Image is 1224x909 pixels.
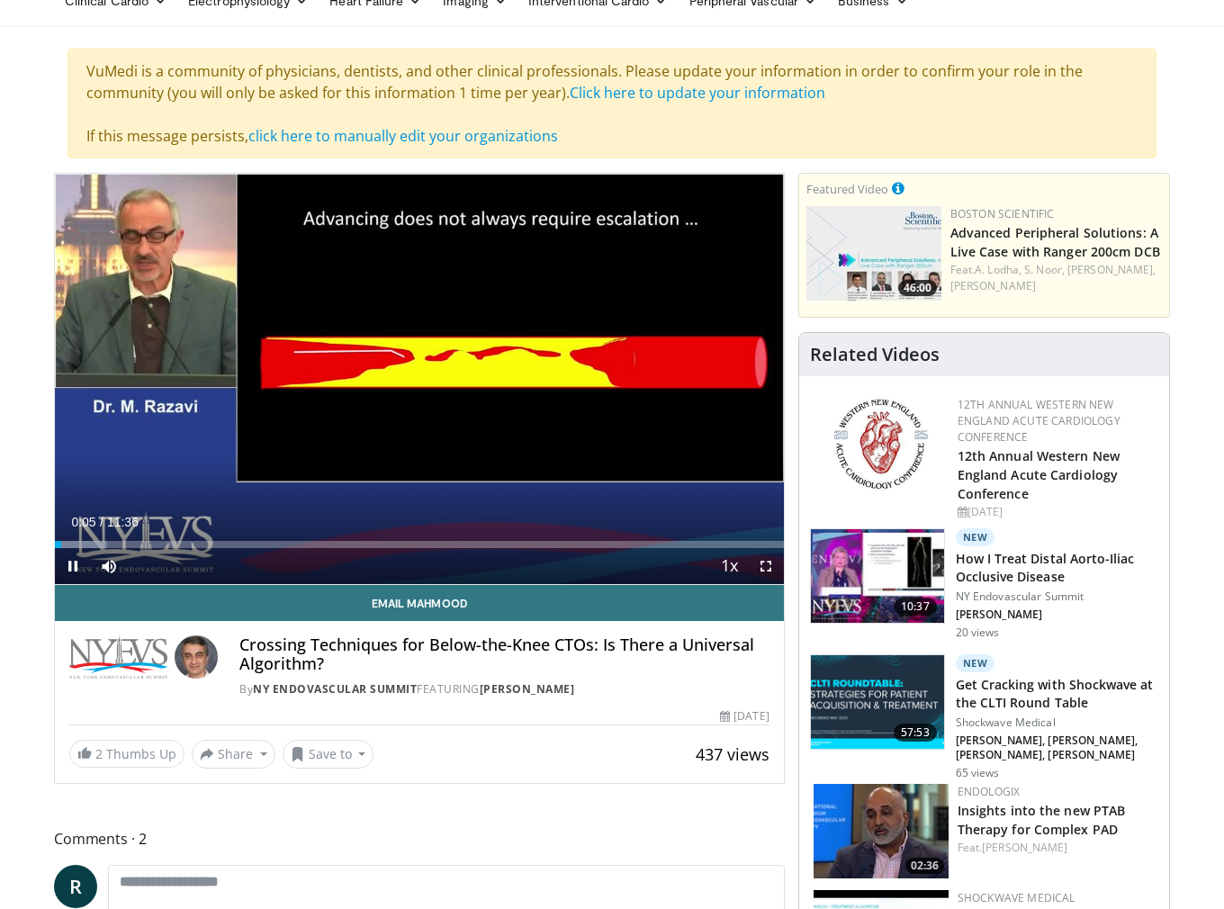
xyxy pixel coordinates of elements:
[69,635,167,679] img: NY Endovascular Summit
[91,548,127,584] button: Mute
[956,607,1158,622] p: [PERSON_NAME]
[67,49,1156,158] div: VuMedi is a community of physicians, dentists, and other clinical professionals. Please update yo...
[55,541,784,548] div: Progress Bar
[55,585,784,621] a: Email Mahmood
[107,515,139,529] span: 11:36
[956,654,995,672] p: New
[712,548,748,584] button: Playback Rate
[811,529,944,623] img: 4b355214-b789-4d36-b463-674db39b8a24.150x105_q85_crop-smart_upscale.jpg
[905,858,944,874] span: 02:36
[950,278,1036,293] a: [PERSON_NAME]
[814,784,949,878] img: 38a6713b-8f91-4441-95cd-eca4fd8431fd.150x105_q85_crop-smart_upscale.jpg
[958,890,1075,905] a: Shockwave Medical
[810,344,940,365] h4: Related Videos
[956,766,1000,780] p: 65 views
[956,528,995,546] p: New
[958,447,1120,502] a: 12th Annual Western New England Acute Cardiology Conference
[956,550,1158,586] h3: How I Treat Distal Aorto-Iliac Occlusive Disease
[54,865,97,908] a: R
[1024,262,1065,277] a: S. Noor,
[570,83,825,103] a: Click here to update your information
[192,740,275,769] button: Share
[982,840,1067,855] a: [PERSON_NAME]
[950,262,1162,294] div: Feat.
[100,515,103,529] span: /
[239,681,769,697] div: By FEATURING
[95,745,103,762] span: 2
[975,262,1021,277] a: A. Lodha,
[810,654,1158,780] a: 57:53 New Get Cracking with Shockwave at the CLTI Round Table Shockwave Medical [PERSON_NAME], [P...
[958,840,1155,856] div: Feat.
[956,589,1158,604] p: NY Endovascular Summit
[958,397,1120,445] a: 12th Annual Western New England Acute Cardiology Conference
[806,181,888,197] small: Featured Video
[810,528,1158,640] a: 10:37 New How I Treat Distal Aorto-Iliac Occlusive Disease NY Endovascular Summit [PERSON_NAME] 2...
[71,515,95,529] span: 0:05
[806,206,941,301] a: 46:00
[894,598,937,616] span: 10:37
[239,635,769,674] h4: Crossing Techniques for Below-the-Knee CTOs: Is There a Universal Algorithm?
[69,740,184,768] a: 2 Thumbs Up
[253,681,417,697] a: NY Endovascular Summit
[1067,262,1156,277] a: [PERSON_NAME],
[956,625,1000,640] p: 20 views
[958,802,1126,838] a: Insights into the new PTAB Therapy for Complex PAD
[956,733,1158,762] p: [PERSON_NAME], [PERSON_NAME], [PERSON_NAME], [PERSON_NAME]
[958,504,1155,520] div: [DATE]
[950,224,1160,260] a: Advanced Peripheral Solutions: A Live Case with Ranger 200cm DCB
[480,681,575,697] a: [PERSON_NAME]
[956,715,1158,730] p: Shockwave Medical
[283,740,374,769] button: Save to
[898,280,937,296] span: 46:00
[814,784,949,878] a: 02:36
[950,206,1055,221] a: Boston Scientific
[894,724,937,742] span: 57:53
[696,743,769,765] span: 437 views
[831,397,931,491] img: 0954f259-7907-4053-a817-32a96463ecc8.png.150x105_q85_autocrop_double_scale_upscale_version-0.2.png
[720,708,769,724] div: [DATE]
[175,635,218,679] img: Avatar
[54,827,785,850] span: Comments 2
[248,126,558,146] a: click here to manually edit your organizations
[748,548,784,584] button: Fullscreen
[55,174,784,585] video-js: Video Player
[55,548,91,584] button: Pause
[811,655,944,749] img: fe827b4a-7f69-47db-b7b8-c5e9d09cf63c.png.150x105_q85_crop-smart_upscale.png
[958,784,1021,799] a: Endologix
[806,206,941,301] img: af9da20d-90cf-472d-9687-4c089bf26c94.150x105_q85_crop-smart_upscale.jpg
[956,676,1158,712] h3: Get Cracking with Shockwave at the CLTI Round Table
